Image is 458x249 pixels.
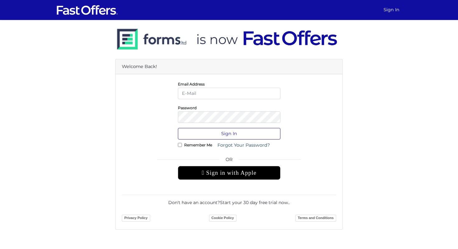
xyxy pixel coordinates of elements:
[184,144,212,146] label: Remember Me
[178,88,280,99] input: E-Mail
[116,59,342,74] div: Welcome Back!
[209,215,236,222] a: Cookie Policy
[178,128,280,139] button: Sign In
[178,83,205,85] label: Email Address
[122,195,336,206] div: Don't have an account? .
[213,139,274,151] a: Forgot Your Password?
[122,215,150,222] a: Privacy Policy
[220,200,289,205] a: Start your 30 day free trial now.
[178,156,280,166] span: OR
[295,215,336,222] a: Terms and Conditions
[381,4,402,16] a: Sign In
[178,166,280,180] div: Sign in with Apple
[178,107,197,109] label: Password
